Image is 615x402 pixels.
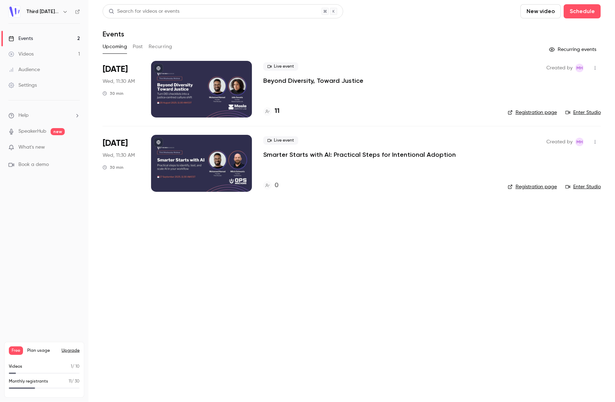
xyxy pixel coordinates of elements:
[27,348,57,354] span: Plan usage
[18,112,29,119] span: Help
[71,364,72,369] span: 1
[26,8,59,15] h6: Third [DATE] Webinar
[508,183,557,190] a: Registration page
[133,41,143,52] button: Past
[9,6,20,17] img: Third Wednesday Webinar
[103,91,123,96] div: 30 min
[62,348,80,354] button: Upgrade
[564,4,601,18] button: Schedule
[103,64,128,75] span: [DATE]
[275,107,280,116] h4: 11
[263,136,298,145] span: Live event
[9,363,22,370] p: Videos
[8,112,80,119] li: help-dropdown-opener
[275,181,278,190] h4: 0
[521,4,561,18] button: New video
[18,128,46,135] a: SpeakerHub
[69,379,71,384] span: 11
[263,150,456,159] a: Smarter Starts with AI: Practical Steps for Intentional Adoption
[18,161,49,168] span: Book a demo
[103,135,140,191] div: Sep 17 Wed, 11:30 AM (America/Toronto)
[576,64,583,72] span: MH
[103,61,140,117] div: Aug 20 Wed, 11:30 AM (America/Toronto)
[546,44,601,55] button: Recurring events
[103,165,123,170] div: 30 min
[8,82,37,89] div: Settings
[565,109,601,116] a: Enter Studio
[8,35,33,42] div: Events
[263,76,363,85] a: Beyond Diversity, Toward Justice
[508,109,557,116] a: Registration page
[103,30,124,38] h1: Events
[263,181,278,190] a: 0
[546,64,573,72] span: Created by
[18,144,45,151] span: What's new
[575,64,584,72] span: Mohamed Hamad
[546,138,573,146] span: Created by
[103,41,127,52] button: Upcoming
[565,183,601,190] a: Enter Studio
[103,138,128,149] span: [DATE]
[576,138,583,146] span: MH
[103,152,135,159] span: Wed, 11:30 AM
[149,41,172,52] button: Recurring
[263,107,280,116] a: 11
[9,346,23,355] span: Free
[8,51,34,58] div: Videos
[109,8,179,15] div: Search for videos or events
[71,363,80,370] p: / 10
[9,378,48,385] p: Monthly registrants
[69,378,80,385] p: / 30
[263,62,298,71] span: Live event
[575,138,584,146] span: Mohamed Hamad
[8,66,40,73] div: Audience
[51,128,65,135] span: new
[103,78,135,85] span: Wed, 11:30 AM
